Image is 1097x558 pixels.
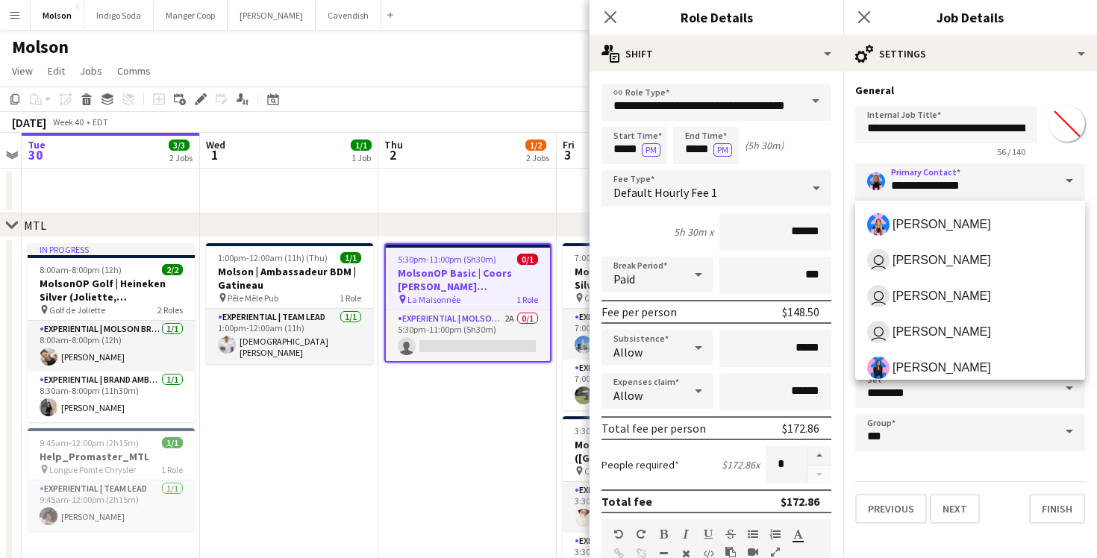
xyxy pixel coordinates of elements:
[28,243,195,255] div: In progress
[28,138,46,151] span: Tue
[407,294,460,305] span: La Maisonnée
[382,146,403,163] span: 2
[843,7,1097,27] h3: Job Details
[351,152,371,163] div: 1 Job
[228,1,316,30] button: [PERSON_NAME]
[526,152,549,163] div: 2 Jobs
[725,546,736,558] button: Paste as plain text
[674,225,713,239] div: 5h 30m x
[601,421,706,436] div: Total fee per person
[563,309,730,360] app-card-role: Experiential | Brand Ambassador1/17:00am-8:30pm (13h30m)[PERSON_NAME]
[563,243,730,410] app-job-card: 7:00am-8:30pm (13h30m)2/2MolsonOP Golf | Heineken Silver (Bécancour, [GEOGRAPHIC_DATA]) Club de G...
[563,265,730,292] h3: MolsonOP Golf | Heineken Silver (Bécancour, [GEOGRAPHIC_DATA])
[49,304,105,316] span: Golf de Joliette
[563,138,575,151] span: Fri
[748,546,758,558] button: Insert video
[48,64,65,78] span: Edit
[384,243,551,363] app-job-card: 5:30pm-11:00pm (5h30m)0/1MolsonOP Basic | Coors [PERSON_NAME] ([GEOGRAPHIC_DATA], [GEOGRAPHIC_DAT...
[28,480,195,531] app-card-role: Experiential | Team Lead1/19:45am-12:00pm (2h15m)[PERSON_NAME]
[111,61,157,81] a: Comms
[722,458,760,471] div: $172.86 x
[206,243,373,364] app-job-card: 1:00pm-12:00am (11h) (Thu)1/1Molson | Ambassadeur BDM | Gatineau Pêle Mêle Pub1 RoleExperiential ...
[590,36,843,72] div: Shift
[782,421,819,436] div: $172.86
[28,372,195,422] app-card-role: Experiential | Brand Ambassador1/18:30am-8:00pm (11h30m)[PERSON_NAME]
[28,243,195,422] app-job-card: In progress8:00am-8:00pm (12h)2/2MolsonOP Golf | Heineken Silver (Joliette, [GEOGRAPHIC_DATA]) Go...
[1029,494,1085,524] button: Finish
[563,482,730,533] app-card-role: Experiential | Brand Ambassador1/13:30pm-9:30pm (6h)[PERSON_NAME]
[12,64,33,78] span: View
[40,437,139,448] span: 9:45am-12:00pm (2h15m)
[157,304,183,316] span: 2 Roles
[601,304,677,319] div: Fee per person
[93,116,108,128] div: EDT
[575,252,674,263] span: 7:00am-8:30pm (13h30m)
[398,254,496,265] span: 5:30pm-11:00pm (5h30m)
[770,528,781,540] button: Ordered List
[584,465,646,477] span: Colisée de Laval
[169,139,190,151] span: 3/3
[703,528,713,540] button: Underline
[658,528,669,540] button: Bold
[25,146,46,163] span: 30
[985,146,1037,157] span: 56 / 140
[28,428,195,531] app-job-card: 9:45am-12:00pm (2h15m)1/1Help_Promaster_MTL Longue Pointe Chrysler1 RoleExperiential | Team Lead1...
[117,64,151,78] span: Comms
[12,115,46,130] div: [DATE]
[745,139,784,152] div: (5h 30m)
[525,139,546,151] span: 1/2
[386,310,550,361] app-card-role: Experiential | Molson Brand Specialist2A0/15:30pm-11:00pm (5h30m)
[162,264,183,275] span: 2/2
[351,139,372,151] span: 1/1
[316,1,381,30] button: Cavendish
[340,252,361,263] span: 1/1
[613,345,643,360] span: Allow
[6,61,39,81] a: View
[384,138,403,151] span: Thu
[80,64,102,78] span: Jobs
[748,528,758,540] button: Unordered List
[855,494,927,524] button: Previous
[590,7,843,27] h3: Role Details
[563,438,730,465] h3: MolsonOP Basic | Sol ([GEOGRAPHIC_DATA], [GEOGRAPHIC_DATA])
[31,1,84,30] button: Molson
[793,528,803,540] button: Text Color
[855,84,1085,97] h3: General
[340,292,361,304] span: 1 Role
[601,494,652,509] div: Total fee
[613,185,717,200] span: Default Hourly Fee 1
[28,321,195,372] app-card-role: Experiential | Molson Brand Specialist1/18:00am-8:00pm (12h)[PERSON_NAME]
[713,143,732,157] button: PM
[24,218,46,233] div: MTL
[516,294,538,305] span: 1 Role
[893,217,991,231] span: [PERSON_NAME]
[204,146,225,163] span: 1
[893,325,991,339] span: [PERSON_NAME]
[642,143,660,157] button: PM
[206,265,373,292] h3: Molson | Ambassadeur BDM | Gatineau
[49,464,136,475] span: Longue Pointe Chrysler
[28,277,195,304] h3: MolsonOP Golf | Heineken Silver (Joliette, [GEOGRAPHIC_DATA])
[49,116,87,128] span: Week 40
[517,254,538,265] span: 0/1
[563,360,730,410] app-card-role: Experiential | Molson Brand Specialist1/17:00am-8:30pm (13h30m)[PERSON_NAME]
[12,36,69,58] h1: Molson
[930,494,980,524] button: Next
[206,309,373,364] app-card-role: Experiential | Team Lead1/11:00pm-12:00am (11h)[DEMOGRAPHIC_DATA][PERSON_NAME]
[386,266,550,293] h3: MolsonOP Basic | Coors [PERSON_NAME] ([GEOGRAPHIC_DATA], [GEOGRAPHIC_DATA])
[681,528,691,540] button: Italic
[74,61,108,81] a: Jobs
[636,528,646,540] button: Redo
[770,546,781,558] button: Fullscreen
[40,264,122,275] span: 8:00am-8:00pm (12h)
[601,458,679,471] label: People required
[584,292,665,304] span: Club de Golf Godefroy
[613,388,643,403] span: Allow
[218,252,328,263] span: 1:00pm-12:00am (11h) (Thu)
[162,437,183,448] span: 1/1
[154,1,228,30] button: Manger Coop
